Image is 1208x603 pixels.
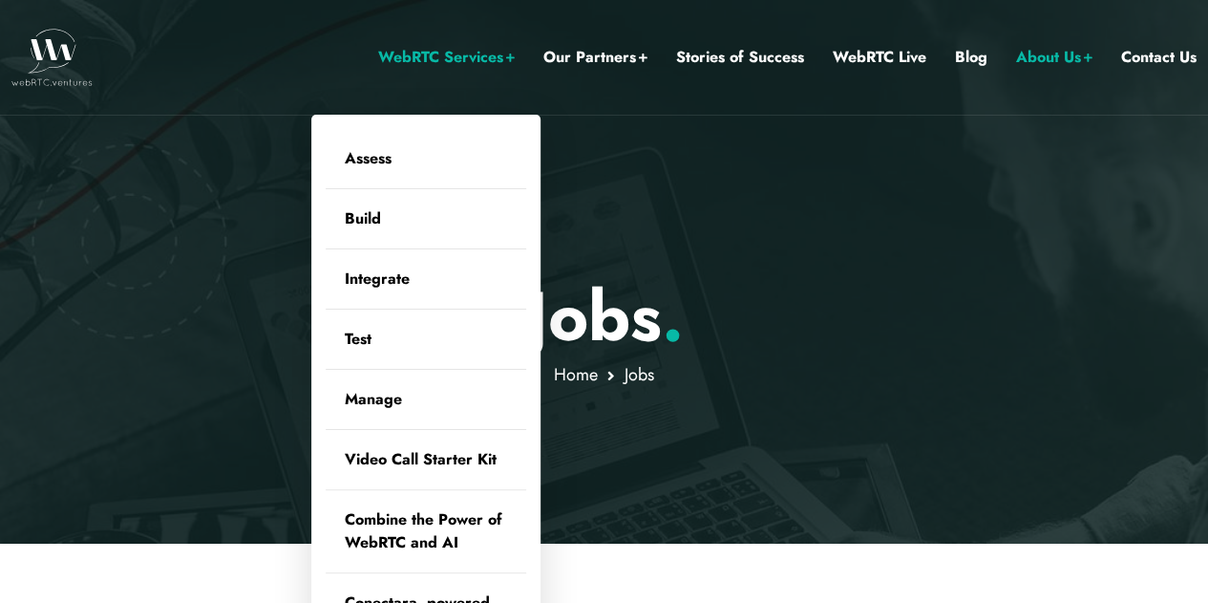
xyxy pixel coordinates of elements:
[326,490,526,572] a: Combine the Power of WebRTC and AI
[625,362,654,387] span: Jobs
[955,45,987,70] a: Blog
[11,29,93,86] img: WebRTC.ventures
[326,310,526,369] a: Test
[326,249,526,309] a: Integrate
[543,45,647,70] a: Our Partners
[833,45,926,70] a: WebRTC Live
[378,45,515,70] a: WebRTC Services
[676,45,804,70] a: Stories of Success
[326,189,526,248] a: Build
[554,362,598,387] a: Home
[326,129,526,188] a: Assess
[662,267,684,366] span: .
[1121,45,1197,70] a: Contact Us
[45,275,1163,357] p: Jobs
[326,430,526,489] a: Video Call Starter Kit
[326,370,526,429] a: Manage
[1016,45,1092,70] a: About Us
